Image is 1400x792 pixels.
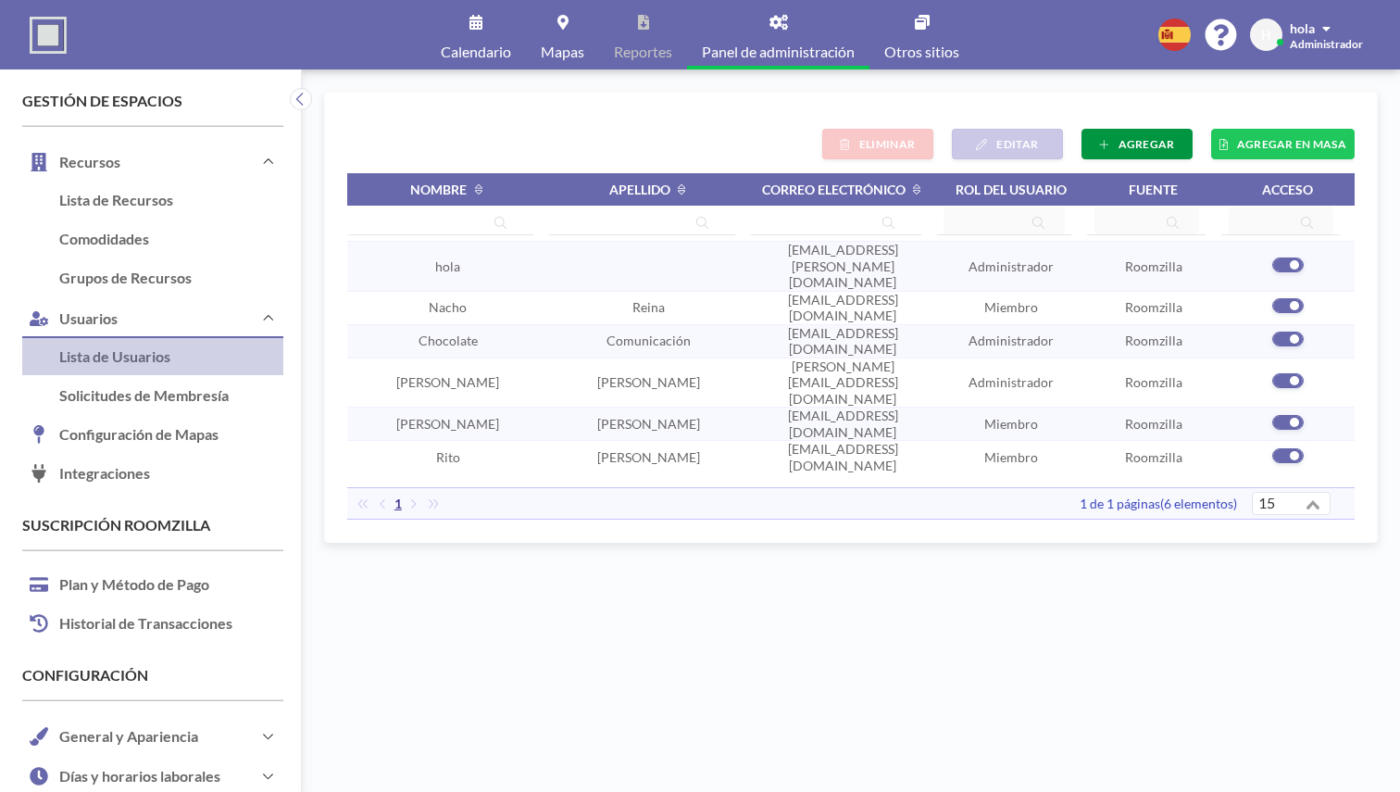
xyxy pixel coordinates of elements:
[59,309,118,327] h4: Usuarios
[788,408,898,440] span: [EMAIL_ADDRESS][DOMAIN_NAME]
[788,325,898,358] span: [EMAIL_ADDRESS][DOMAIN_NAME]
[952,129,1063,159] button: EDITAR
[30,17,67,54] img: organization-logo
[859,137,915,151] span: ELIMINAR
[22,298,283,338] button: Usuarios
[22,566,219,603] h4: Plan y Método de Pago
[969,374,1054,390] span: Administrador
[606,333,691,348] span: Comunicación
[1255,493,1279,513] span: 15
[429,299,467,315] span: Nacho
[22,455,283,494] a: Integraciones
[969,258,1054,274] span: Administrador
[22,716,283,756] button: General y Apariencia
[22,566,283,605] a: Plan y Método de Pago
[1125,258,1182,274] span: Roomzilla
[984,416,1038,432] span: Miembro
[1253,493,1330,521] div: Search for option
[822,129,933,159] button: ELIMINAR
[1290,20,1315,36] span: hola
[435,258,460,274] span: hola
[22,142,283,182] button: Recursos
[59,727,198,745] h4: General y Apariencia
[1125,299,1182,315] span: Roomzilla
[396,374,499,390] span: [PERSON_NAME]
[788,292,898,324] span: [EMAIL_ADDRESS][DOMAIN_NAME]
[1211,129,1355,159] button: AGREGAR EN MASA
[1261,27,1271,44] span: H
[1119,137,1175,151] span: AGREGAR
[22,416,228,453] h4: Configuración de Mapas
[22,455,159,492] h4: Integraciones
[788,358,898,407] span: [PERSON_NAME][EMAIL_ADDRESS][DOMAIN_NAME]
[410,182,467,197] span: Nombre
[1081,129,1193,159] button: AGREGAR
[396,416,499,432] span: [PERSON_NAME]
[597,374,700,390] span: [PERSON_NAME]
[1080,496,1160,511] span: 1 de 1 páginas
[59,767,220,785] h4: Días y horarios laborales
[22,92,283,110] h4: Gestión de Espacios
[762,182,906,197] span: Correo electrónico
[419,333,478,348] span: Chocolate
[956,182,1067,197] span: Rol del usuario
[387,496,409,512] span: 1
[1125,416,1182,432] span: Roomzilla
[22,416,283,455] a: Configuración de Mapas
[1125,374,1182,390] span: Roomzilla
[788,441,898,473] span: [EMAIL_ADDRESS][DOMAIN_NAME]
[22,182,182,219] h4: Lista de Recursos
[22,377,238,414] h4: Solicitudes de Membresía
[996,137,1038,151] span: EDITAR
[984,299,1038,315] span: Miembro
[22,605,242,642] h4: Historial de Transacciones
[22,259,283,298] a: Grupos de Recursos
[609,182,670,197] span: Apellido
[597,449,700,465] span: [PERSON_NAME]
[1125,449,1182,465] span: Roomzilla
[441,44,511,59] span: Calendario
[1125,333,1182,348] span: Roomzilla
[1262,182,1313,197] span: Acceso
[22,605,283,644] a: Historial de Transacciones
[22,338,283,377] a: Lista de Usuarios
[541,44,584,59] span: Mapas
[22,259,201,296] h4: Grupos de Recursos
[1279,493,1299,517] input: Search for option
[788,242,898,290] span: [EMAIL_ADDRESS][PERSON_NAME][DOMAIN_NAME]
[1160,496,1237,511] span: (6 elementos)
[632,299,665,315] span: Reina
[597,416,700,432] span: [PERSON_NAME]
[22,666,283,685] h4: Configuración
[22,516,283,534] h4: Suscripción Roomzilla
[984,449,1038,465] span: Miembro
[1129,182,1178,197] span: Fuente
[22,220,283,259] a: Comodidades
[614,44,672,59] span: Reportes
[22,182,283,220] a: Lista de Recursos
[59,153,120,170] h4: Recursos
[22,220,158,258] h4: Comodidades
[1237,137,1346,151] span: AGREGAR EN MASA
[702,44,855,59] span: Panel de administración
[436,449,460,465] span: Rito
[884,44,959,59] span: Otros sitios
[22,377,283,416] a: Solicitudes de Membresía
[969,333,1054,348] span: Administrador
[1290,37,1363,51] span: Administrador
